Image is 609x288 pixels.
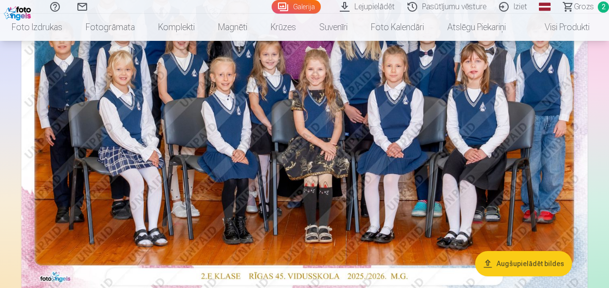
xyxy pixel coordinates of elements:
a: Komplekti [147,14,206,41]
a: Fotogrāmata [74,14,147,41]
a: Suvenīri [308,14,359,41]
a: Magnēti [206,14,259,41]
a: Foto kalendāri [359,14,436,41]
img: /fa1 [4,4,34,20]
span: 2 [598,1,609,13]
span: Grozs [574,1,594,13]
button: Augšupielādēt bildes [475,251,572,276]
a: Atslēgu piekariņi [436,14,517,41]
a: Visi produkti [517,14,601,41]
a: Krūzes [259,14,308,41]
